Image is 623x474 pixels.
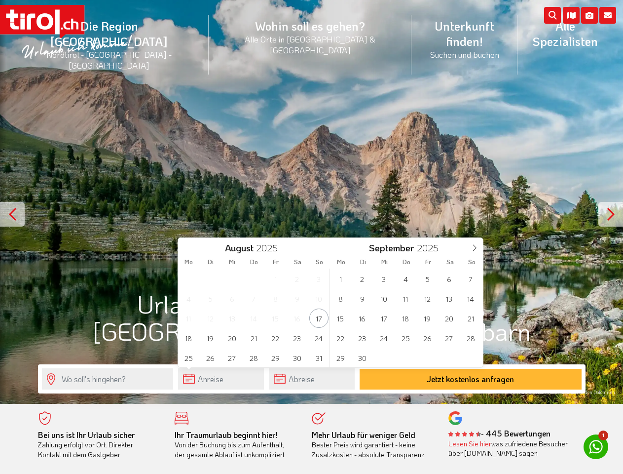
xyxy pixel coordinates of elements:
span: August 13, 2025 [222,309,242,328]
span: August 2, 2025 [288,269,307,288]
span: August 21, 2025 [244,328,263,348]
span: September 14, 2025 [461,289,480,308]
span: Mo [178,259,200,265]
span: August 27, 2025 [222,348,242,367]
span: September 23, 2025 [353,328,372,348]
span: Fr [265,259,287,265]
span: August 31, 2025 [309,348,329,367]
div: Von der Buchung bis zum Aufenthalt, der gesamte Ablauf ist unkompliziert [175,430,297,460]
span: September 3, 2025 [374,269,394,288]
span: September 2, 2025 [353,269,372,288]
span: Mo [330,259,352,265]
span: September 18, 2025 [396,309,415,328]
span: 1 [598,431,608,440]
span: September 25, 2025 [396,328,415,348]
span: August 19, 2025 [201,328,220,348]
span: September 7, 2025 [461,269,480,288]
span: Sa [287,259,308,265]
span: August 4, 2025 [179,289,198,308]
span: August 11, 2025 [179,309,198,328]
span: Di [352,259,374,265]
i: Fotogalerie [581,7,598,24]
span: August [225,243,254,253]
span: September 11, 2025 [396,289,415,308]
span: August 28, 2025 [244,348,263,367]
i: Kontakt [599,7,616,24]
small: Nordtirol - [GEOGRAPHIC_DATA] - [GEOGRAPHIC_DATA] [22,49,197,71]
b: - 445 Bewertungen [448,428,550,438]
span: August 7, 2025 [244,289,263,308]
span: August 24, 2025 [309,328,329,348]
span: August 18, 2025 [179,328,198,348]
span: September 24, 2025 [374,328,394,348]
span: Sa [439,259,461,265]
b: Mehr Urlaub für weniger Geld [312,430,415,440]
span: September 20, 2025 [440,309,459,328]
span: September 12, 2025 [418,289,437,308]
a: Lesen Sie hier [448,439,491,448]
span: August 8, 2025 [266,289,285,308]
input: Abreise [269,368,355,390]
span: September 21, 2025 [461,309,480,328]
span: August 12, 2025 [201,309,220,328]
span: August 6, 2025 [222,289,242,308]
b: Ihr Traumurlaub beginnt hier! [175,430,277,440]
span: September 4, 2025 [396,269,415,288]
span: September 22, 2025 [331,328,350,348]
span: August 16, 2025 [288,309,307,328]
span: September 5, 2025 [418,269,437,288]
span: September 15, 2025 [331,309,350,328]
span: Mi [374,259,396,265]
span: August 10, 2025 [309,289,329,308]
span: So [308,259,330,265]
span: September 27, 2025 [440,328,459,348]
a: Unterkunft finden!Suchen und buchen [411,7,517,71]
span: August 1, 2025 [266,269,285,288]
span: September 30, 2025 [353,348,372,367]
span: August 14, 2025 [244,309,263,328]
span: August 3, 2025 [309,269,329,288]
b: Bei uns ist Ihr Urlaub sicher [38,430,135,440]
small: Suchen und buchen [423,49,505,60]
a: Wohin soll es gehen?Alle Orte in [GEOGRAPHIC_DATA] & [GEOGRAPHIC_DATA] [209,7,412,66]
div: Bester Preis wird garantiert - keine Zusatzkosten - absolute Transparenz [312,430,434,460]
span: August 25, 2025 [179,348,198,367]
span: August 15, 2025 [266,309,285,328]
span: September 16, 2025 [353,309,372,328]
span: September 29, 2025 [331,348,350,367]
input: Year [254,241,286,254]
span: September 26, 2025 [418,328,437,348]
span: September 28, 2025 [461,328,480,348]
a: 1 [584,434,608,459]
span: September 19, 2025 [418,309,437,328]
small: Alle Orte in [GEOGRAPHIC_DATA] & [GEOGRAPHIC_DATA] [220,34,400,55]
span: August 26, 2025 [201,348,220,367]
span: Do [243,259,265,265]
span: Fr [417,259,439,265]
span: So [461,259,482,265]
span: August 30, 2025 [288,348,307,367]
span: Do [396,259,417,265]
button: Jetzt kostenlos anfragen [360,369,582,390]
span: September 1, 2025 [331,269,350,288]
a: Alle Spezialisten [517,7,613,60]
span: Mi [221,259,243,265]
span: September [369,243,414,253]
span: September 17, 2025 [374,309,394,328]
span: August 20, 2025 [222,328,242,348]
input: Wo soll's hingehen? [42,368,173,390]
i: Karte öffnen [563,7,580,24]
span: August 9, 2025 [288,289,307,308]
a: Die Region [GEOGRAPHIC_DATA]Nordtirol - [GEOGRAPHIC_DATA] - [GEOGRAPHIC_DATA] [10,7,209,82]
span: September 6, 2025 [440,269,459,288]
input: Year [414,241,446,254]
span: August 22, 2025 [266,328,285,348]
span: September 13, 2025 [440,289,459,308]
div: was zufriedene Besucher über [DOMAIN_NAME] sagen [448,439,571,458]
span: August 17, 2025 [309,309,329,328]
span: September 9, 2025 [353,289,372,308]
span: Di [200,259,221,265]
span: September 8, 2025 [331,289,350,308]
span: August 23, 2025 [288,328,307,348]
div: Zahlung erfolgt vor Ort. Direkter Kontakt mit dem Gastgeber [38,430,160,460]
